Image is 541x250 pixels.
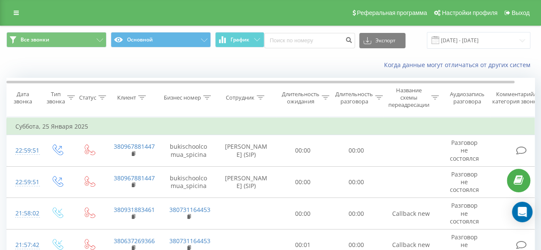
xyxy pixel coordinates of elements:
div: Бизнес номер [164,94,201,101]
a: 380731164453 [169,206,210,214]
span: Разговор не состоялся [450,170,479,194]
a: 380967881447 [114,174,155,182]
div: Статус [79,94,96,101]
div: Сотрудник [226,94,254,101]
input: Поиск по номеру [264,33,355,48]
td: 00:00 [330,198,383,229]
div: Название схемы переадресации [388,87,429,109]
a: 380637269366 [114,237,155,245]
div: 21:58:02 [15,205,33,222]
span: Реферальная программа [357,9,427,16]
span: График [231,37,249,43]
td: 00:00 [276,166,330,198]
span: Разговор не состоялся [450,201,479,225]
span: Разговор не состоялся [450,138,479,162]
td: 00:00 [276,198,330,229]
div: Комментарий/категория звонка [491,91,541,105]
a: 380931883461 [114,206,155,214]
a: Когда данные могут отличаться от других систем [384,61,535,69]
a: 380967881447 [114,142,155,150]
span: Выход [511,9,529,16]
span: Все звонки [21,36,49,43]
button: График [215,32,264,47]
div: Дата звонка [7,91,38,105]
td: [PERSON_NAME] (SIP) [216,166,276,198]
div: 22:59:51 [15,142,33,159]
div: Клиент [117,94,136,101]
td: bukischoolcomua_spicina [161,135,216,167]
a: 380731164453 [169,237,210,245]
div: 22:59:51 [15,174,33,191]
td: [PERSON_NAME] (SIP) [216,135,276,167]
div: Длительность ожидания [282,91,319,105]
button: Все звонки [6,32,106,47]
div: Тип звонка [47,91,65,105]
td: Callback new [383,198,439,229]
button: Экспорт [359,33,405,48]
td: 00:00 [330,135,383,167]
td: 00:00 [276,135,330,167]
div: Аудиозапись разговора [446,91,488,105]
span: Настройки профиля [442,9,497,16]
div: Длительность разговора [335,91,373,105]
td: 00:00 [330,166,383,198]
td: bukischoolcomua_spicina [161,166,216,198]
button: Основной [111,32,211,47]
div: Open Intercom Messenger [512,202,532,222]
